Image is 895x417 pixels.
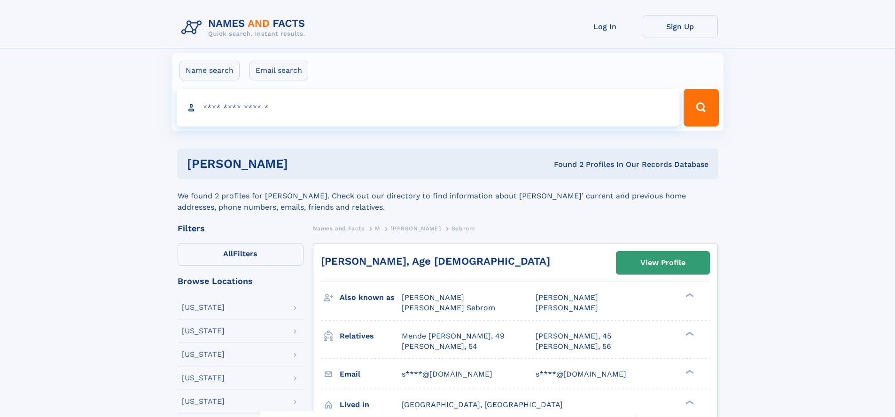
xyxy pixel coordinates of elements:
[177,89,680,126] input: search input
[643,15,718,38] a: Sign Up
[375,222,380,234] a: M
[182,351,225,358] div: [US_STATE]
[402,341,477,352] a: [PERSON_NAME], 54
[390,225,441,232] span: [PERSON_NAME]
[178,243,304,266] label: Filters
[182,374,225,382] div: [US_STATE]
[223,249,233,258] span: All
[640,252,685,274] div: View Profile
[536,331,611,341] a: [PERSON_NAME], 45
[178,277,304,285] div: Browse Locations
[340,290,402,306] h3: Also known as
[178,224,304,233] div: Filters
[683,330,694,337] div: ❯
[182,327,225,335] div: [US_STATE]
[178,179,718,213] div: We found 2 profiles for [PERSON_NAME]. Check out our directory to find information about [PERSON_...
[182,304,225,311] div: [US_STATE]
[249,61,308,80] label: Email search
[683,399,694,405] div: ❯
[683,369,694,375] div: ❯
[402,331,505,341] a: Mende [PERSON_NAME], 49
[340,397,402,413] h3: Lived in
[390,222,441,234] a: [PERSON_NAME]
[536,293,598,302] span: [PERSON_NAME]
[536,341,611,352] a: [PERSON_NAME], 56
[402,303,495,312] span: [PERSON_NAME] Sebrom
[313,222,365,234] a: Names and Facts
[451,225,475,232] span: Sebrom
[182,398,225,405] div: [US_STATE]
[178,15,313,40] img: Logo Names and Facts
[402,400,563,409] span: [GEOGRAPHIC_DATA], [GEOGRAPHIC_DATA]
[684,89,718,126] button: Search Button
[340,328,402,344] h3: Relatives
[536,303,598,312] span: [PERSON_NAME]
[321,255,550,267] a: [PERSON_NAME], Age [DEMOGRAPHIC_DATA]
[402,293,464,302] span: [PERSON_NAME]
[179,61,240,80] label: Name search
[616,252,709,274] a: View Profile
[683,292,694,299] div: ❯
[187,158,421,170] h1: [PERSON_NAME]
[340,366,402,382] h3: Email
[421,159,708,170] div: Found 2 Profiles In Our Records Database
[568,15,643,38] a: Log In
[375,225,380,232] span: M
